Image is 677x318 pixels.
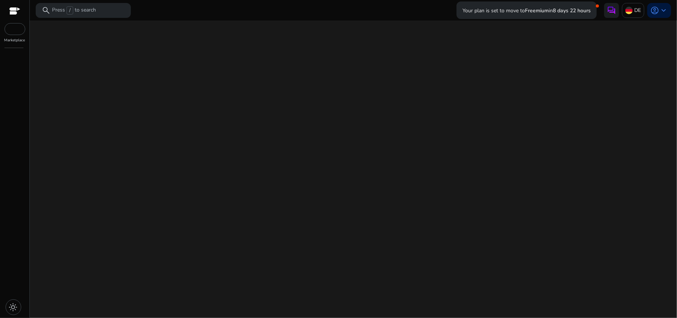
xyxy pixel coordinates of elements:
[625,7,633,14] img: de.svg
[553,7,591,14] b: 8 days 22 hours
[650,6,659,15] span: account_circle
[462,4,591,17] p: Your plan is set to move to in
[9,303,18,312] span: light_mode
[4,38,25,43] p: Marketplace
[67,6,73,15] span: /
[42,6,51,15] span: search
[634,4,641,17] p: DE
[659,6,668,15] span: keyboard_arrow_down
[52,6,96,15] p: Press to search
[525,7,549,14] b: Freemium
